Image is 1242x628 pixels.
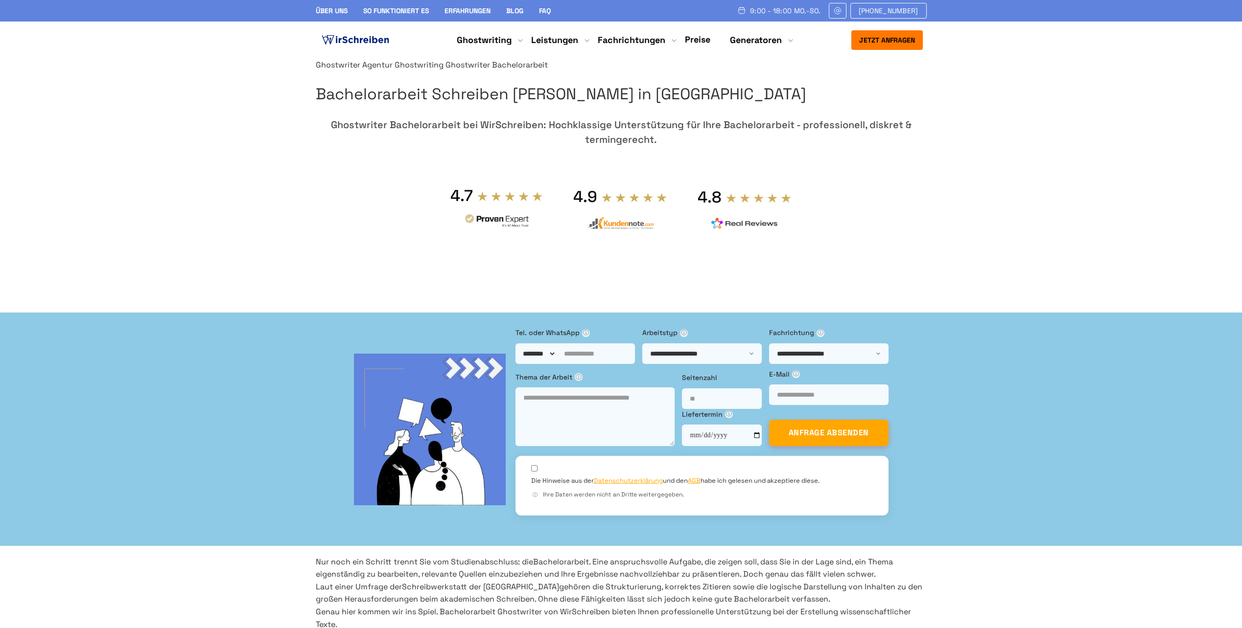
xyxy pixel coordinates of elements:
a: Blog [506,6,523,15]
a: FAQ [539,6,551,15]
a: Erfahrungen [445,6,491,15]
label: Arbeitstyp [642,327,762,338]
img: kundennote [587,217,654,230]
span: Laut einer Umfrage der [316,582,402,592]
a: So funktioniert es [363,6,429,15]
span: Ghostwriter Bachelorarbeit [445,60,548,70]
span: 9:00 - 18:00 Mo.-So. [750,7,821,15]
img: stars [601,192,668,203]
label: Thema der Arbeit [516,372,675,382]
img: Email [833,7,842,15]
div: 4.8 [698,187,722,207]
div: Ghostwriter Bachelorarbeit bei WirSchreiben: Hochklassige Unterstützung für Ihre Bachelorarbeit -... [316,117,927,147]
img: logo ghostwriter-österreich [320,33,391,47]
span: ⓘ [817,329,824,337]
img: realreviews [711,218,778,229]
label: E-Mail [769,369,889,380]
a: Datenschutzerklärung [594,476,663,485]
div: 4.9 [573,187,597,206]
a: Fachrichtungen [598,34,665,46]
span: ⓘ [575,373,583,381]
a: [PHONE_NUMBER] [850,3,927,19]
span: ⓘ [582,329,590,337]
label: Fachrichtung [769,327,889,338]
span: Bachelorarbeit [533,557,589,567]
label: Seitenzahl [682,372,762,383]
h1: Bachelorarbeit Schreiben [PERSON_NAME] in [GEOGRAPHIC_DATA] [316,82,927,107]
span: Nur noch ein Schritt trennt Sie vom Studienabschluss: die [316,557,533,567]
span: gehören die Strukturierung, korrektes Zitieren sowie die logische Darstellung von Inhalten zu den... [316,582,922,605]
div: Ihre Daten werden nicht an Dritte weitergegeben. [531,490,873,499]
a: Preise [685,34,710,45]
a: Leistungen [531,34,578,46]
img: stars [726,193,792,203]
img: bg [354,354,506,505]
label: Die Hinweise aus der und den habe ich gelesen und akzeptiere diese. [531,476,820,485]
a: AGB [688,476,701,485]
a: Ghostwriting [457,34,512,46]
span: ⓘ [531,491,539,499]
span: [PHONE_NUMBER] [859,7,918,15]
div: 4.7 [450,186,473,205]
button: Jetzt anfragen [851,30,923,50]
span: . Eine anspruchsvolle Aufgabe, die zeigen soll, dass Sie in der Lage sind, ein Thema eigenständig... [316,557,893,580]
a: Ghostwriter Agentur [316,60,393,70]
label: Tel. oder WhatsApp [516,327,635,338]
a: Generatoren [730,34,782,46]
button: ANFRAGE ABSENDEN [769,420,889,446]
a: Schreibwerkstatt der [GEOGRAPHIC_DATA] [402,582,559,592]
label: Liefertermin [682,409,762,420]
span: ⓘ [725,410,733,418]
img: Schedule [737,6,746,14]
span: ⓘ [680,329,688,337]
a: Ghostwriting [395,60,444,70]
span: ⓘ [792,370,800,378]
a: Über uns [316,6,348,15]
img: stars [477,191,543,202]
